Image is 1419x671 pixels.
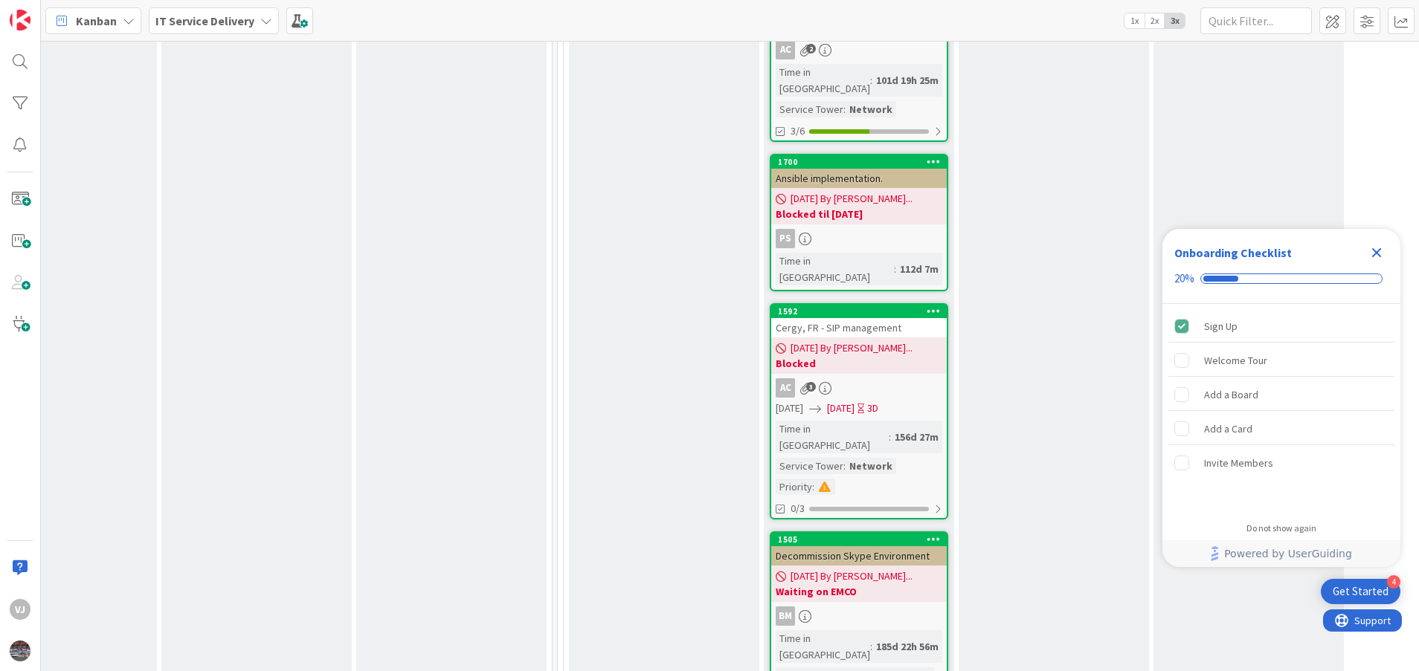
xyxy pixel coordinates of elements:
[891,429,942,445] div: 156d 27m
[778,534,947,545] div: 1505
[846,101,896,117] div: Network
[31,2,68,20] span: Support
[791,340,913,356] span: [DATE] By [PERSON_NAME]...
[1204,317,1238,335] div: Sign Up
[776,378,795,398] div: AC
[1145,13,1165,28] span: 2x
[776,479,812,495] div: Priority
[791,501,805,516] span: 0/3
[1170,540,1393,567] a: Powered by UserGuiding
[1124,13,1145,28] span: 1x
[776,630,870,663] div: Time in [GEOGRAPHIC_DATA]
[155,13,254,28] b: IT Service Delivery
[1162,304,1400,513] div: Checklist items
[1162,229,1400,567] div: Checklist Container
[1204,386,1258,403] div: Add a Board
[771,305,947,318] div: 1592
[776,421,889,453] div: Time in [GEOGRAPHIC_DATA]
[770,154,948,291] a: 1700Ansible implementation.[DATE] By [PERSON_NAME]...Blocked til [DATE]PSTime in [GEOGRAPHIC_DATA...
[776,356,942,371] b: Blocked
[776,253,894,285] div: Time in [GEOGRAPHIC_DATA]
[872,72,942,88] div: 101d 19h 25m
[776,207,942,221] b: Blocked til [DATE]
[1168,447,1394,479] div: Invite Members is incomplete.
[806,382,816,392] span: 3
[1200,7,1312,34] input: Quick Filter...
[1168,310,1394,343] div: Sign Up is complete.
[870,72,872,88] span: :
[771,155,947,188] div: 1700Ansible implementation.
[1162,540,1400,567] div: Footer
[771,155,947,169] div: 1700
[771,169,947,188] div: Ansible implementation.
[776,584,942,599] b: Waiting on EMCO
[791,568,913,584] span: [DATE] By [PERSON_NAME]...
[846,458,896,474] div: Network
[1174,244,1292,262] div: Onboarding Checklist
[10,599,30,620] div: VJ
[771,305,947,337] div: 1592Cergy, FR - SIP management
[1365,241,1389,265] div: Close Checklist
[1321,579,1400,604] div: Open Get Started checklist, remaining modules: 4
[776,401,803,416] span: [DATE]
[896,261,942,277] div: 112d 7m
[10,10,30,30] img: Visit kanbanzone.com
[1168,412,1394,445] div: Add a Card is incomplete.
[776,229,795,248] div: PS
[1246,522,1316,534] div: Do not show again
[843,101,846,117] span: :
[776,606,795,626] div: BM
[771,533,947,546] div: 1505
[867,401,878,416] div: 3D
[1333,584,1389,599] div: Get Started
[791,123,805,139] span: 3/6
[76,12,117,30] span: Kanban
[889,429,891,445] span: :
[776,458,843,474] div: Service Tower
[1165,13,1185,28] span: 3x
[806,44,816,54] span: 2
[771,229,947,248] div: PS
[1204,454,1273,472] div: Invite Members
[771,546,947,565] div: Decommission Skype Environment
[771,533,947,565] div: 1505Decommission Skype Environment
[778,306,947,317] div: 1592
[776,101,843,117] div: Service Tower
[770,303,948,519] a: 1592Cergy, FR - SIP management[DATE] By [PERSON_NAME]...BlockedAC[DATE][DATE]3DTime in [GEOGRAPHI...
[1174,272,1389,285] div: Checklist progress: 20%
[771,318,947,337] div: Cergy, FR - SIP management
[771,40,947,59] div: AC
[1204,351,1267,369] div: Welcome Tour
[771,378,947,398] div: AC
[1168,378,1394,411] div: Add a Board is incomplete.
[791,191,913,207] span: [DATE] By [PERSON_NAME]...
[771,606,947,626] div: BM
[1174,272,1194,285] div: 20%
[776,64,870,97] div: Time in [GEOGRAPHIC_DATA]
[872,638,942,655] div: 185d 22h 56m
[1224,545,1352,563] span: Powered by UserGuiding
[1204,420,1252,438] div: Add a Card
[894,261,896,277] span: :
[776,40,795,59] div: AC
[812,479,814,495] span: :
[778,157,947,167] div: 1700
[843,458,846,474] span: :
[10,641,30,661] img: avatar
[870,638,872,655] span: :
[827,401,855,416] span: [DATE]
[1168,344,1394,377] div: Welcome Tour is incomplete.
[1387,575,1400,589] div: 4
